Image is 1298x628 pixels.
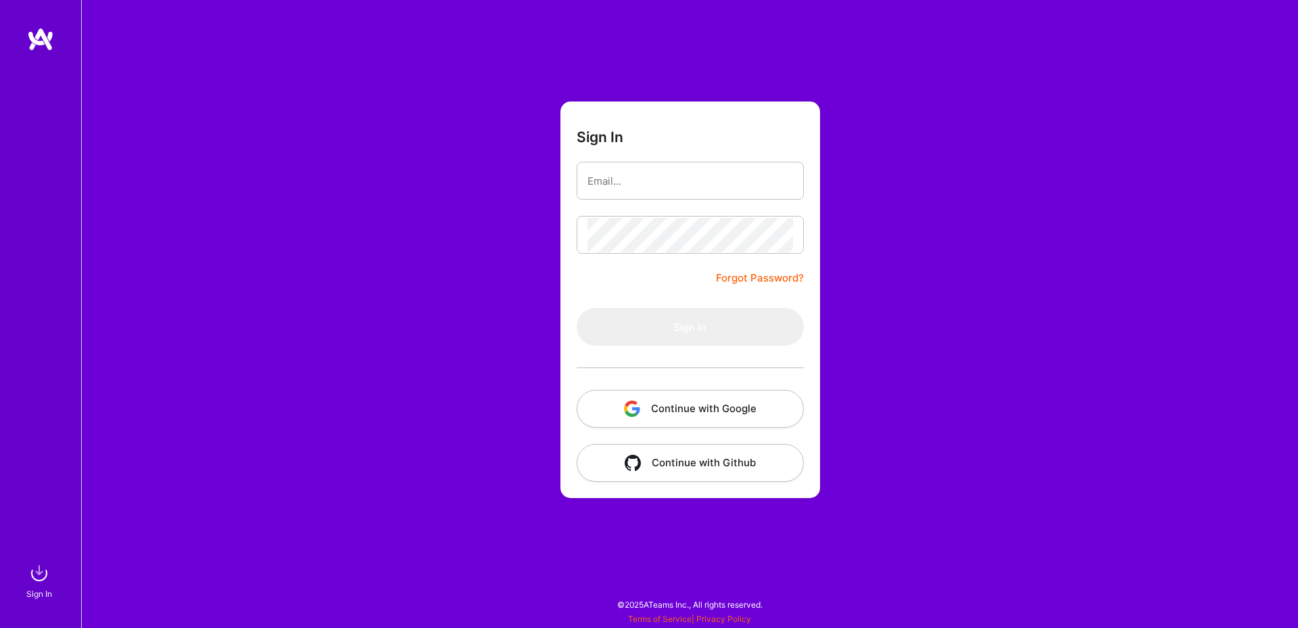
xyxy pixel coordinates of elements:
[628,614,692,624] a: Terms of Service
[26,560,53,587] img: sign in
[696,614,751,624] a: Privacy Policy
[81,587,1298,621] div: © 2025 ATeams Inc., All rights reserved.
[716,270,804,286] a: Forgot Password?
[624,401,640,417] img: icon
[27,27,54,51] img: logo
[625,455,641,471] img: icon
[577,390,804,428] button: Continue with Google
[577,129,623,145] h3: Sign In
[28,560,53,601] a: sign inSign In
[587,164,793,198] input: Email...
[577,444,804,482] button: Continue with Github
[628,614,751,624] span: |
[26,587,52,601] div: Sign In
[577,308,804,346] button: Sign In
